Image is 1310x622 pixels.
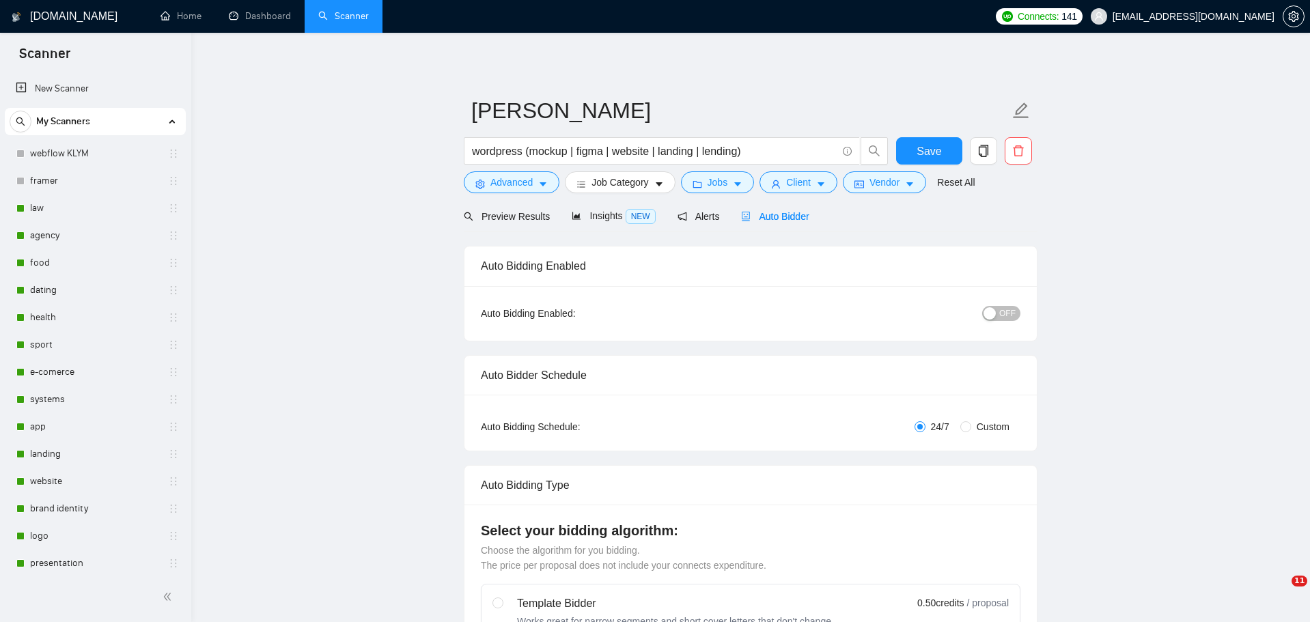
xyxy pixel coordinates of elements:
iframe: Intercom live chat [1264,576,1296,608]
div: Auto Bidding Schedule: [481,419,660,434]
span: NEW [626,209,656,224]
a: Reset All [937,175,975,190]
a: brand identity [30,495,160,522]
span: search [464,212,473,221]
span: OFF [999,306,1016,321]
a: homeHome [161,10,201,22]
span: Preview Results [464,211,550,222]
span: holder [168,339,179,350]
input: Scanner name... [471,94,1009,128]
button: delete [1005,137,1032,165]
a: health [30,304,160,331]
span: holder [168,503,179,514]
span: delete [1005,145,1031,157]
a: logo [30,522,160,550]
span: notification [678,212,687,221]
span: Choose the algorithm for you bidding. The price per proposal does not include your connects expen... [481,545,766,571]
span: copy [971,145,997,157]
input: Search Freelance Jobs... [472,143,837,160]
h4: Select your bidding algorithm: [481,521,1020,540]
span: Insights [572,210,655,221]
a: app [30,413,160,440]
span: holder [168,367,179,378]
button: settingAdvancedcaret-down [464,171,559,193]
a: e-comerce [30,358,160,386]
a: sport [30,331,160,358]
button: barsJob Categorycaret-down [565,171,675,193]
button: userClientcaret-down [759,171,837,193]
a: New Scanner [16,75,175,102]
span: edit [1012,102,1030,119]
a: presentation [30,550,160,577]
a: dashboardDashboard [229,10,291,22]
span: caret-down [654,179,664,189]
button: folderJobscaret-down [681,171,755,193]
img: upwork-logo.png [1002,11,1013,22]
span: holder [168,449,179,460]
span: caret-down [905,179,915,189]
span: Custom [971,419,1015,434]
span: holder [168,312,179,323]
span: search [861,145,887,157]
span: 24/7 [925,419,955,434]
span: holder [168,175,179,186]
span: Alerts [678,211,720,222]
span: Scanner [8,44,81,72]
div: Template Bidder [517,595,834,612]
span: Auto Bidder [741,211,809,222]
span: Connects: [1018,9,1059,24]
span: My Scanners [36,108,90,135]
span: Advanced [490,175,533,190]
div: Auto Bidding Enabled [481,246,1020,285]
span: Jobs [708,175,728,190]
a: dating [30,277,160,304]
li: New Scanner [5,75,186,102]
span: caret-down [538,179,548,189]
span: setting [1283,11,1304,22]
span: holder [168,531,179,541]
button: search [861,137,888,165]
span: robot [741,212,751,221]
span: 0.50 credits [917,595,964,610]
div: Auto Bidder Schedule [481,356,1020,395]
a: food [30,249,160,277]
span: Client [786,175,811,190]
span: holder [168,148,179,159]
span: holder [168,230,179,241]
a: law [30,195,160,222]
a: webflow KLYM [30,140,160,167]
span: setting [475,179,485,189]
a: landing [30,440,160,468]
span: 141 [1061,9,1076,24]
span: search [10,117,31,126]
button: copy [970,137,997,165]
button: search [10,111,31,132]
span: folder [693,179,702,189]
button: idcardVendorcaret-down [843,171,926,193]
button: Save [896,137,962,165]
span: Job Category [591,175,648,190]
span: holder [168,257,179,268]
span: Vendor [869,175,900,190]
span: holder [168,558,179,569]
a: systems [30,386,160,413]
span: caret-down [733,179,742,189]
span: holder [168,203,179,214]
div: Auto Bidding Enabled: [481,306,660,321]
span: Save [917,143,941,160]
span: caret-down [816,179,826,189]
img: logo [12,6,21,28]
span: idcard [854,179,864,189]
span: double-left [163,590,176,604]
span: area-chart [572,211,581,221]
span: holder [168,285,179,296]
span: holder [168,421,179,432]
span: holder [168,476,179,487]
span: user [771,179,781,189]
div: Auto Bidding Type [481,466,1020,505]
a: agency [30,222,160,249]
a: framer [30,167,160,195]
span: bars [576,179,586,189]
a: searchScanner [318,10,369,22]
a: setting [1283,11,1305,22]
